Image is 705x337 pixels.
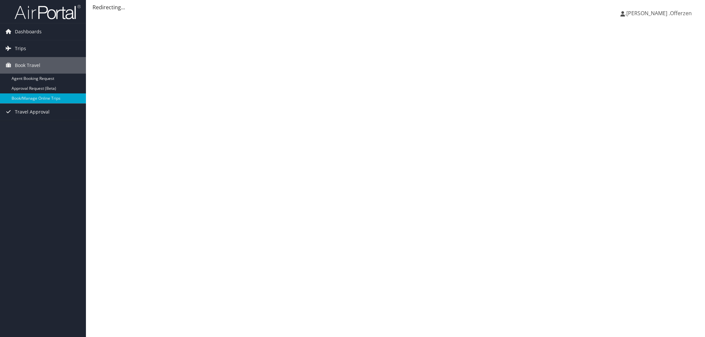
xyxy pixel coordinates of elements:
img: airportal-logo.png [15,4,81,20]
a: .[PERSON_NAME] .Offerzen [620,3,698,23]
div: Redirecting... [93,3,698,11]
span: Trips [15,40,26,57]
span: Travel Approval [15,104,50,120]
span: Dashboards [15,23,42,40]
span: .[PERSON_NAME] .Offerzen [625,10,692,17]
span: Book Travel [15,57,40,74]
